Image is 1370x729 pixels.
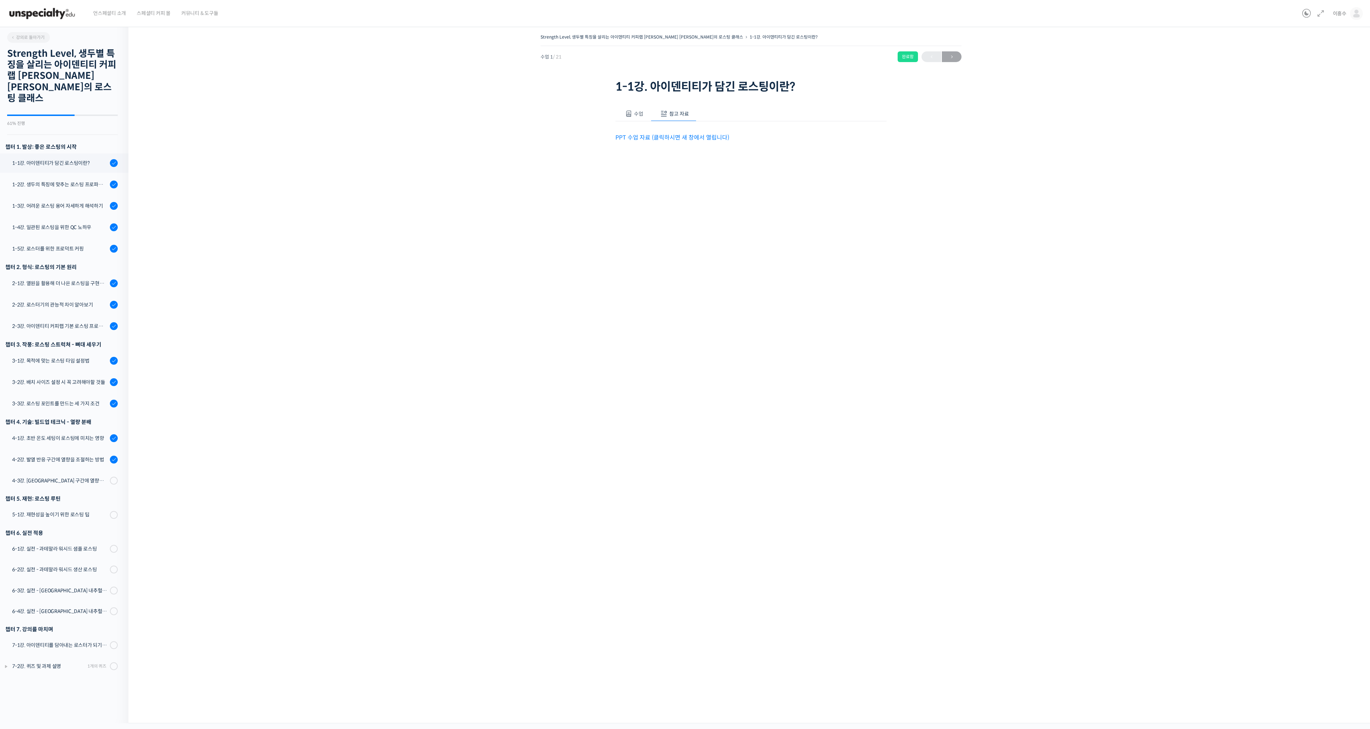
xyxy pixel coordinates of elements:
div: 6-4강. 실전 - [GEOGRAPHIC_DATA] 내추럴 생산 로스팅 [12,607,108,615]
div: 6-3강. 실전 - [GEOGRAPHIC_DATA] 내추럴 샘플 로스팅 [12,587,108,594]
span: 대화 [65,237,74,243]
span: 수업 [634,111,643,117]
a: 홈 [2,226,47,244]
h2: Strength Level, 생두별 특징을 살리는 아이덴티티 커피랩 [PERSON_NAME] [PERSON_NAME]의 로스팅 클래스 [7,48,118,104]
div: 6-1강. 실전 - 과테말라 워시드 샘플 로스팅 [12,545,108,553]
div: 4-2강. 발열 반응 구간에 열량을 조절하는 방법 [12,456,108,464]
span: 수업 1 [541,55,562,59]
div: 1-2강. 생두의 특징에 맞추는 로스팅 프로파일 'Stength Level' [12,181,108,188]
span: 참고 자료 [669,111,689,117]
a: 다음→ [942,51,961,62]
div: 4-3강. [GEOGRAPHIC_DATA] 구간에 열량을 조절하는 방법 [12,477,108,485]
h3: 챕터 1. 발상: 좋은 로스팅의 시작 [5,142,118,152]
span: 이흥수 [1333,10,1346,17]
div: 1개의 퀴즈 [87,663,106,669]
div: 2-3강. 아이덴티티 커피랩 기본 로스팅 프로파일 세팅 [12,322,108,330]
div: 2-1강. 열원을 활용해 더 나은 로스팅을 구현하는 방법 [12,279,108,287]
h1: 1-1강. 아이덴티티가 담긴 로스팅이란? [615,80,887,93]
div: 완료함 [898,51,918,62]
div: 5-1강. 재현성을 높이기 위한 로스팅 팁 [12,511,108,518]
div: 3-3강. 로스팅 포인트를 만드는 세 가지 조건 [12,400,108,407]
a: 대화 [47,226,92,244]
div: 3-2강. 배치 사이즈 설정 시 꼭 고려해야할 것들 [12,378,108,386]
a: 설정 [92,226,137,244]
div: 챕터 4. 기술: 빌드업 테크닉 - 열량 분배 [5,417,118,427]
span: 설정 [110,237,119,243]
a: 1-1강. 아이덴티티가 담긴 로스팅이란? [750,34,818,40]
div: 챕터 5. 재현: 로스팅 루틴 [5,494,118,503]
div: 61% 진행 [7,121,118,126]
div: 1-5강. 로스터를 위한 프로덕트 커핑 [12,245,108,253]
div: 7-2강. 퀴즈 및 과제 설명 [12,662,85,670]
span: 강의로 돌아가기 [11,35,45,40]
a: PPT 수업 자료 (클릭하시면 새 창에서 열립니다) [615,134,729,141]
div: 챕터 2. 형식: 로스팅의 기본 원리 [5,262,118,272]
div: 챕터 3. 작풍: 로스팅 스트럭쳐 - 뼈대 세우기 [5,340,118,349]
div: 1-3강. 어려운 로스팅 용어 자세하게 해석하기 [12,202,108,210]
div: 1-4강. 일관된 로스팅을 위한 QC 노하우 [12,223,108,231]
span: / 21 [553,54,562,60]
a: 강의로 돌아가기 [7,32,50,43]
span: → [942,52,961,62]
div: 2-2강. 로스터기의 관능적 차이 알아보기 [12,301,108,309]
div: 챕터 6. 실전 적용 [5,528,118,538]
div: 챕터 7. 강의를 마치며 [5,624,118,634]
div: 6-2강. 실전 - 과테말라 워시드 생산 로스팅 [12,566,108,573]
a: Strength Level, 생두별 특징을 살리는 아이덴티티 커피랩 [PERSON_NAME] [PERSON_NAME]의 로스팅 클래스 [541,34,743,40]
div: 1-1강. 아이덴티티가 담긴 로스팅이란? [12,159,108,167]
div: 4-1강. 초반 온도 세팅이 로스팅에 미치는 영향 [12,434,108,442]
span: 홈 [22,237,27,243]
div: 3-1강. 목적에 맞는 로스팅 타임 설정법 [12,357,108,365]
div: 7-1강. 아이덴티티를 담아내는 로스터가 되기 위해 [12,641,108,649]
